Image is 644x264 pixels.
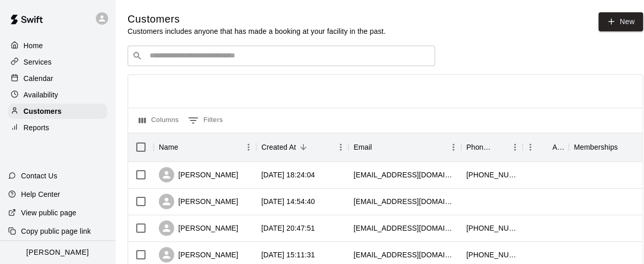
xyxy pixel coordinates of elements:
a: Customers [8,104,107,119]
button: Menu [523,139,538,155]
a: Reports [8,120,107,135]
button: Menu [446,139,461,155]
p: View public page [21,208,76,218]
div: Name [154,133,256,161]
div: kkowalski17@hotmail.com [354,170,456,180]
p: Contact Us [21,171,57,181]
button: Menu [333,139,348,155]
p: Calendar [24,73,53,84]
div: Search customers by name or email [128,46,435,66]
div: tjforness@gmail.com [354,223,456,233]
button: Sort [493,140,507,154]
button: Sort [538,140,552,154]
p: Customers [24,106,61,116]
p: Reports [24,123,49,133]
div: Age [523,133,569,161]
p: Customers includes anyone that has made a booking at your facility in the past. [128,26,386,36]
div: 2025-09-06 20:47:51 [261,223,315,233]
button: Sort [618,140,632,154]
div: +15183127292 [466,250,517,260]
div: +17169825797 [466,170,517,180]
p: Home [24,40,43,51]
div: Created At [261,133,296,161]
div: Email [354,133,372,161]
p: Copy public page link [21,226,91,236]
div: [PERSON_NAME] [159,247,238,262]
button: Menu [241,139,256,155]
button: Sort [296,140,310,154]
button: Sort [178,140,193,154]
p: [PERSON_NAME] [26,247,89,258]
div: Phone Number [466,133,493,161]
button: Select columns [136,112,181,129]
a: New [598,12,642,31]
button: Show filters [185,112,225,129]
div: [PERSON_NAME] [159,220,238,236]
div: 2025-09-10 14:54:40 [261,196,315,207]
div: Memberships [574,133,618,161]
p: Help Center [21,189,60,199]
button: Sort [372,140,386,154]
div: 2025-09-11 18:24:04 [261,170,315,180]
div: mariaorsino@gmail.com [354,250,456,260]
div: Email [348,133,461,161]
div: Age [552,133,564,161]
a: Services [8,54,107,70]
div: Phone Number [461,133,523,161]
div: [PERSON_NAME] [159,194,238,209]
a: Calendar [8,71,107,86]
p: Availability [24,90,58,100]
div: Name [159,133,178,161]
div: Created At [256,133,348,161]
h5: Customers [128,12,386,26]
div: [PERSON_NAME] [159,167,238,182]
button: Menu [507,139,523,155]
div: 2025-09-05 15:11:31 [261,250,315,260]
p: Services [24,57,52,67]
a: Home [8,38,107,53]
div: mikeweidmanx@gmail.com [354,196,456,207]
div: +17165668220 [466,223,517,233]
a: Availability [8,87,107,103]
